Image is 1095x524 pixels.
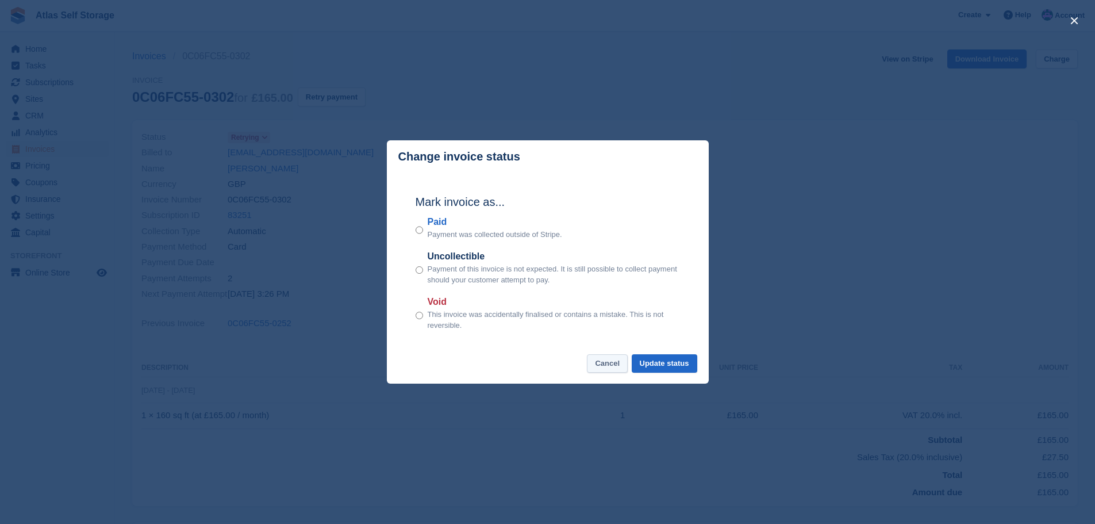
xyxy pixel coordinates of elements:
p: Payment was collected outside of Stripe. [428,229,562,240]
p: Change invoice status [398,150,520,163]
p: This invoice was accidentally finalised or contains a mistake. This is not reversible. [428,309,680,331]
button: close [1065,12,1084,30]
label: Paid [428,215,562,229]
p: Payment of this invoice is not expected. It is still possible to collect payment should your cust... [428,263,680,286]
button: Cancel [587,354,628,373]
label: Uncollectible [428,250,680,263]
h2: Mark invoice as... [416,193,680,211]
button: Update status [632,354,697,373]
label: Void [428,295,680,309]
